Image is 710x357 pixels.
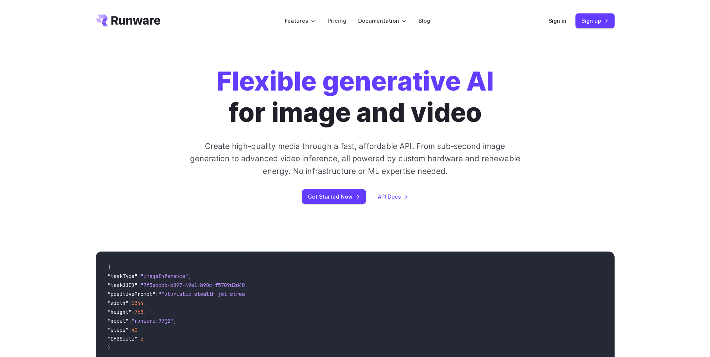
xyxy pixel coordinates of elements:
[358,16,407,25] label: Documentation
[108,264,111,271] span: {
[108,300,129,306] span: "width"
[129,300,132,306] span: :
[155,291,158,297] span: :
[285,16,316,25] label: Features
[108,273,138,279] span: "taskType"
[217,66,494,128] h1: for image and video
[108,309,132,315] span: "height"
[108,282,138,288] span: "taskUUID"
[575,13,615,28] a: Sign up
[217,65,494,97] strong: Flexible generative AI
[132,309,135,315] span: :
[108,326,129,333] span: "steps"
[129,317,132,324] span: :
[108,335,138,342] span: "CFGScale"
[143,309,146,315] span: ,
[188,273,191,279] span: ,
[135,309,143,315] span: 768
[141,335,143,342] span: 5
[108,317,129,324] span: "model"
[132,300,143,306] span: 1344
[132,317,173,324] span: "runware:97@2"
[189,140,521,177] p: Create high-quality media through a fast, affordable API. From sub-second image generation to adv...
[173,317,176,324] span: ,
[141,273,188,279] span: "imageInference"
[549,16,567,25] a: Sign in
[108,291,155,297] span: "positivePrompt"
[138,282,141,288] span: :
[419,16,430,25] a: Blog
[138,273,141,279] span: :
[108,344,111,351] span: }
[141,282,254,288] span: "7f3ebcb6-b897-49e1-b98c-f5789d2d40d7"
[129,326,132,333] span: :
[132,326,138,333] span: 40
[138,335,141,342] span: :
[143,300,146,306] span: ,
[96,15,161,26] a: Go to /
[328,16,346,25] a: Pricing
[302,189,366,204] a: Get Started Now
[138,326,141,333] span: ,
[378,192,408,201] a: API Docs
[158,291,430,297] span: "Futuristic stealth jet streaking through a neon-lit cityscape with glowing purple exhaust"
